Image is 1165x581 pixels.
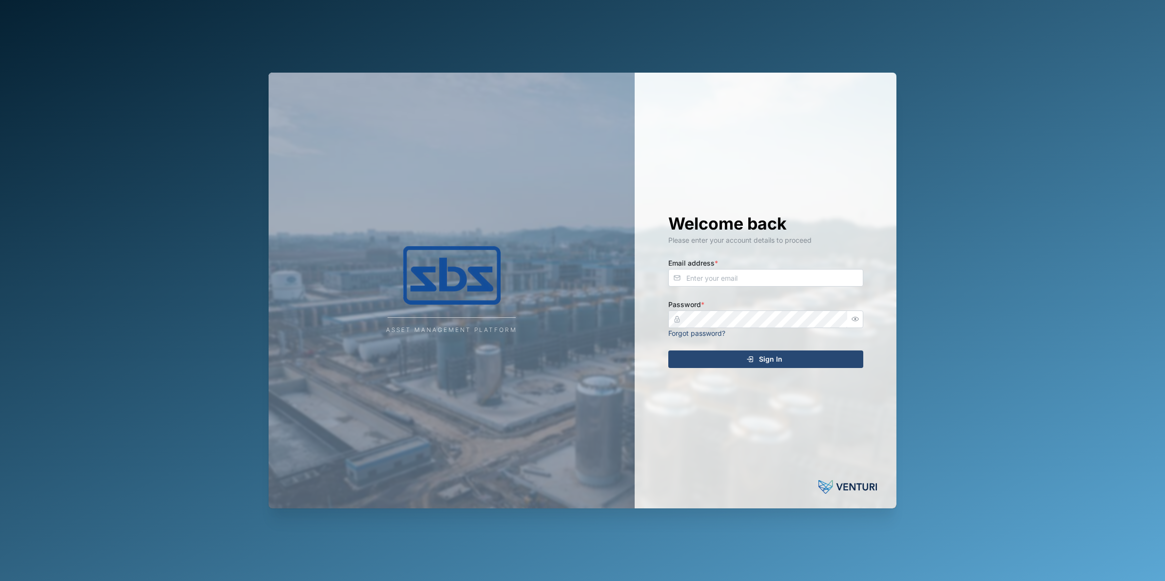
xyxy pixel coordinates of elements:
[354,246,549,305] img: Company Logo
[668,299,704,310] label: Password
[668,269,863,287] input: Enter your email
[668,213,863,234] h1: Welcome back
[668,329,725,337] a: Forgot password?
[818,477,877,497] img: Powered by: Venturi
[668,350,863,368] button: Sign In
[386,326,517,335] div: Asset Management Platform
[668,235,863,246] div: Please enter your account details to proceed
[668,258,718,269] label: Email address
[759,351,782,368] span: Sign In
